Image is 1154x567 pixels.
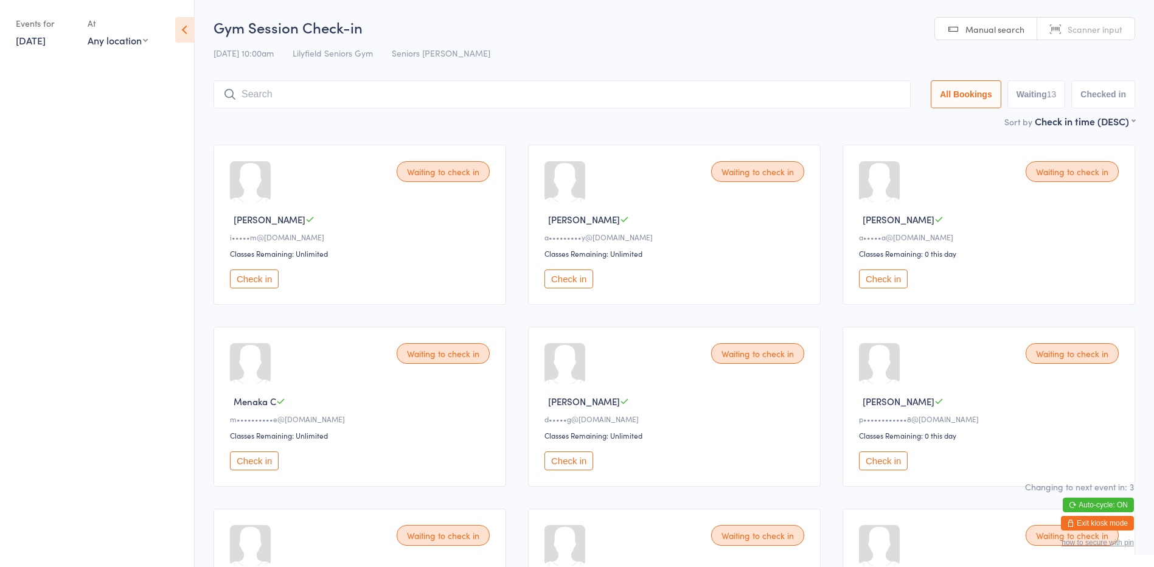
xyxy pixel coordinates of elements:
[544,430,808,440] div: Classes Remaining: Unlimited
[1035,114,1135,128] div: Check in time (DESC)
[859,248,1122,259] div: Classes Remaining: 0 this day
[859,270,908,288] button: Check in
[548,213,620,226] span: [PERSON_NAME]
[230,270,279,288] button: Check in
[88,33,148,47] div: Any location
[1025,481,1134,493] div: Changing to next event in: 3
[544,270,593,288] button: Check in
[230,248,493,259] div: Classes Remaining: Unlimited
[1071,80,1135,108] button: Checked in
[230,451,279,470] button: Check in
[544,451,593,470] button: Check in
[711,343,804,364] div: Waiting to check in
[230,430,493,440] div: Classes Remaining: Unlimited
[1026,161,1119,182] div: Waiting to check in
[711,525,804,546] div: Waiting to check in
[859,232,1122,242] div: a•••••a@[DOMAIN_NAME]
[230,414,493,424] div: m••••••••••e@[DOMAIN_NAME]
[859,451,908,470] button: Check in
[544,248,808,259] div: Classes Remaining: Unlimited
[1026,343,1119,364] div: Waiting to check in
[214,17,1135,37] h2: Gym Session Check-in
[1007,80,1066,108] button: Waiting13
[234,213,305,226] span: [PERSON_NAME]
[863,395,934,408] span: [PERSON_NAME]
[1063,498,1134,512] button: Auto-cycle: ON
[397,161,490,182] div: Waiting to check in
[88,13,148,33] div: At
[1068,23,1122,35] span: Scanner input
[863,213,934,226] span: [PERSON_NAME]
[214,80,911,108] input: Search
[965,23,1024,35] span: Manual search
[293,47,373,59] span: Lilyfield Seniors Gym
[392,47,490,59] span: Seniors [PERSON_NAME]
[548,395,620,408] span: [PERSON_NAME]
[544,414,808,424] div: d•••••g@[DOMAIN_NAME]
[1062,538,1134,547] button: how to secure with pin
[711,161,804,182] div: Waiting to check in
[859,414,1122,424] div: p••••••••••••8@[DOMAIN_NAME]
[1047,89,1057,99] div: 13
[397,525,490,546] div: Waiting to check in
[234,395,276,408] span: Menaka C
[1061,516,1134,530] button: Exit kiosk mode
[544,232,808,242] div: a•••••••••y@[DOMAIN_NAME]
[16,33,46,47] a: [DATE]
[397,343,490,364] div: Waiting to check in
[931,80,1001,108] button: All Bookings
[214,47,274,59] span: [DATE] 10:00am
[1004,116,1032,128] label: Sort by
[230,232,493,242] div: i•••••m@[DOMAIN_NAME]
[16,13,75,33] div: Events for
[859,430,1122,440] div: Classes Remaining: 0 this day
